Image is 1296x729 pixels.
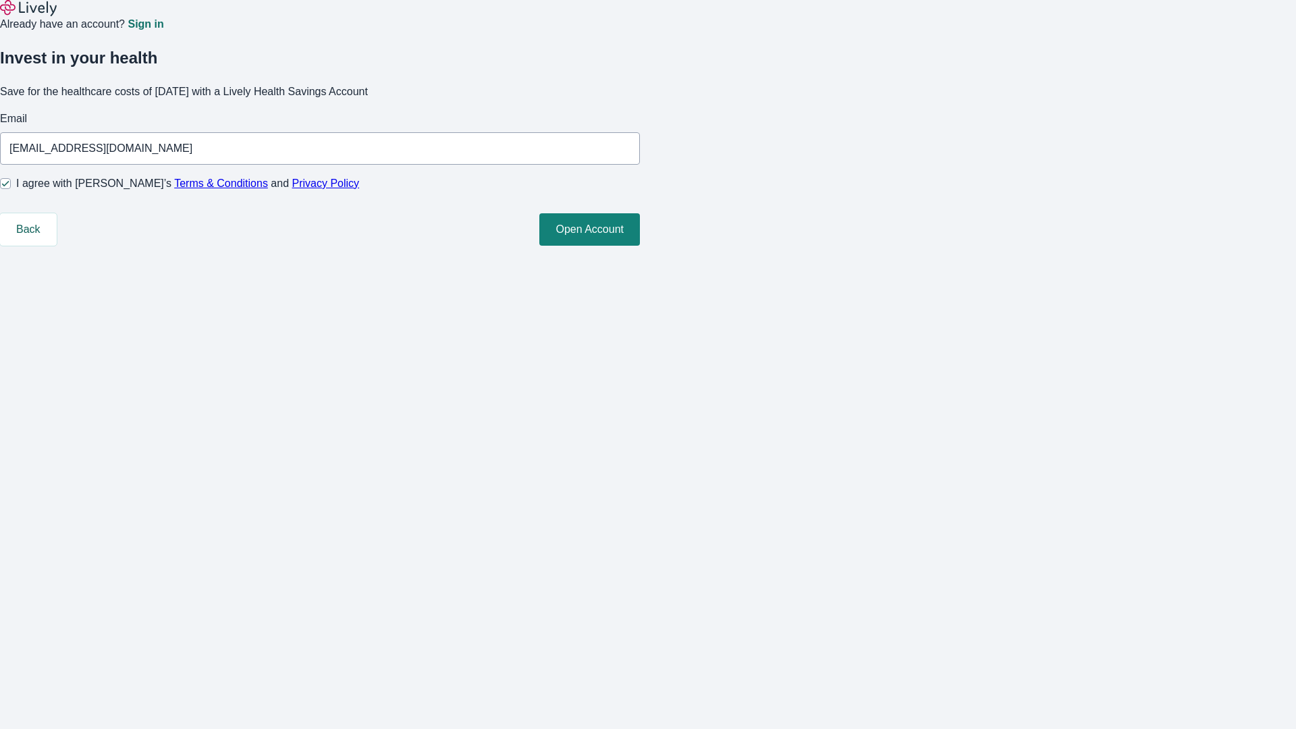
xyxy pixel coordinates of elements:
a: Terms & Conditions [174,178,268,189]
span: I agree with [PERSON_NAME]’s and [16,175,359,192]
button: Open Account [539,213,640,246]
a: Sign in [128,19,163,30]
a: Privacy Policy [292,178,360,189]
